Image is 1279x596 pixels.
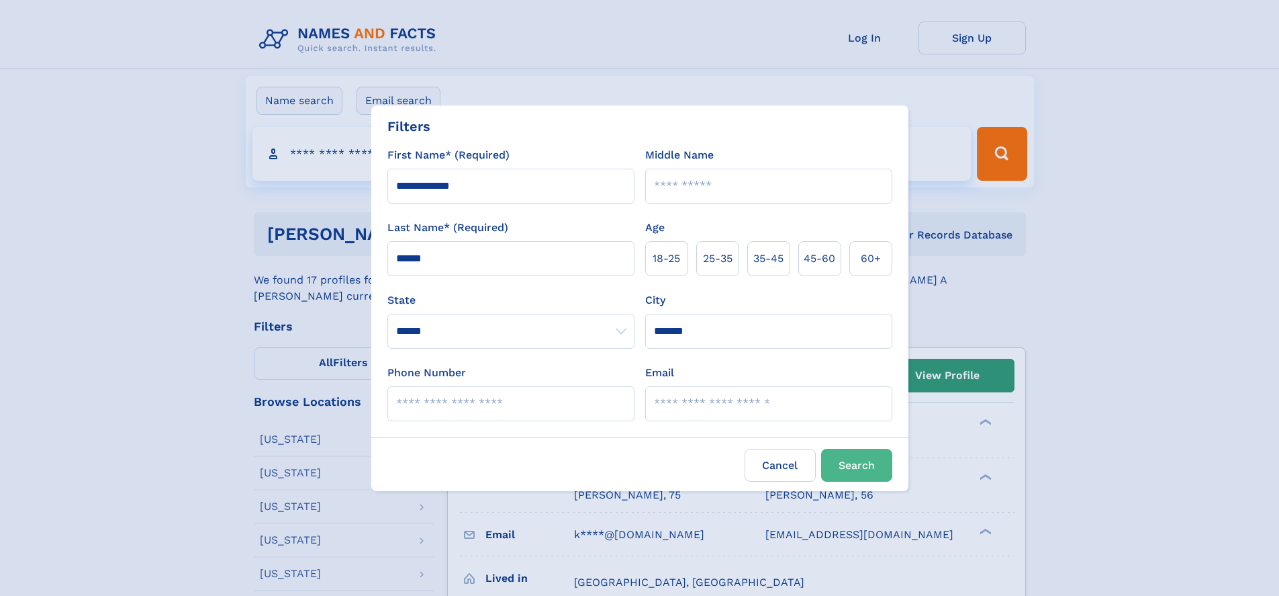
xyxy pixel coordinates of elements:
[645,292,665,308] label: City
[387,365,466,381] label: Phone Number
[804,251,835,267] span: 45‑60
[861,251,881,267] span: 60+
[645,147,714,163] label: Middle Name
[387,147,510,163] label: First Name* (Required)
[645,220,665,236] label: Age
[645,365,674,381] label: Email
[387,292,634,308] label: State
[703,251,732,267] span: 25‑35
[821,449,892,482] button: Search
[387,116,430,136] div: Filters
[753,251,784,267] span: 35‑45
[653,251,680,267] span: 18‑25
[745,449,816,482] label: Cancel
[387,220,508,236] label: Last Name* (Required)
